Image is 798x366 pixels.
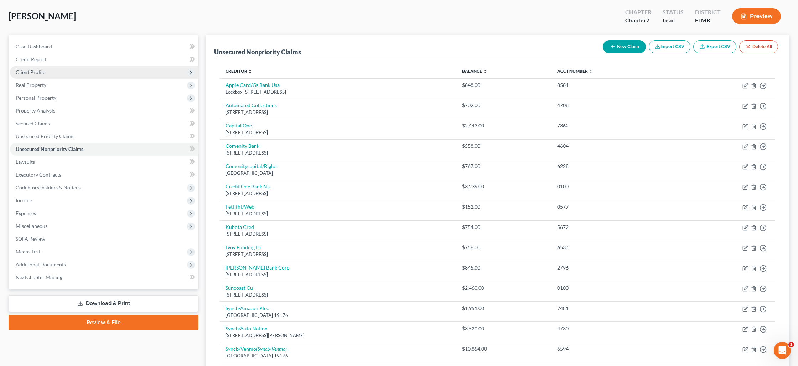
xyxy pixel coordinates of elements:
div: 6594 [557,345,669,352]
div: 0577 [557,203,669,210]
div: District [695,8,721,16]
span: Property Analysis [16,108,55,114]
a: Suncoast Cu [226,285,253,291]
a: Kubota Cred [226,224,254,230]
div: [GEOGRAPHIC_DATA] 19176 [226,352,451,359]
div: Status [663,8,684,16]
a: SOFA Review [10,232,198,245]
a: Syncb/Amazon Plcc [226,305,269,311]
div: $848.00 [462,82,546,89]
div: 0100 [557,284,669,292]
div: 7481 [557,305,669,312]
a: Secured Claims [10,117,198,130]
span: Case Dashboard [16,43,52,49]
div: $3,239.00 [462,183,546,190]
div: 4708 [557,102,669,109]
div: [STREET_ADDRESS] [226,292,451,298]
a: Credit One Bank Na [226,183,270,189]
div: Lockbox [STREET_ADDRESS] [226,89,451,95]
div: $10,854.00 [462,345,546,352]
div: $845.00 [462,264,546,271]
div: $2,460.00 [462,284,546,292]
a: Acct Number unfold_more [557,68,593,74]
div: $767.00 [462,163,546,170]
a: NextChapter Mailing [10,271,198,284]
iframe: Intercom live chat [774,342,791,359]
a: Capital One [226,122,252,129]
a: Lawsuits [10,156,198,168]
a: Apple Card/Gs Bank Usa [226,82,280,88]
span: Codebtors Insiders & Notices [16,184,81,190]
div: [STREET_ADDRESS] [226,150,451,156]
div: $1,951.00 [462,305,546,312]
span: Credit Report [16,56,46,62]
a: Export CSV [693,40,736,53]
div: 4604 [557,142,669,150]
span: Means Test [16,249,40,255]
span: Lawsuits [16,159,35,165]
a: Executory Contracts [10,168,198,181]
div: [STREET_ADDRESS] [226,210,451,217]
span: Expenses [16,210,36,216]
div: $702.00 [462,102,546,109]
a: Fettifht/Web [226,204,254,210]
div: [STREET_ADDRESS] [226,271,451,278]
span: Income [16,197,32,203]
span: 7 [646,17,649,23]
a: Unsecured Priority Claims [10,130,198,143]
span: Client Profile [16,69,45,75]
a: Unsecured Nonpriority Claims [10,143,198,156]
div: FLMB [695,16,721,25]
div: Unsecured Nonpriority Claims [214,48,301,56]
div: 4730 [557,325,669,332]
span: Unsecured Nonpriority Claims [16,146,83,152]
button: Preview [732,8,781,24]
div: [STREET_ADDRESS] [226,129,451,136]
a: Creditor unfold_more [226,68,252,74]
span: NextChapter Mailing [16,274,62,280]
div: $756.00 [462,244,546,251]
span: Secured Claims [16,120,50,126]
div: $152.00 [462,203,546,210]
span: Executory Contracts [16,172,61,178]
div: $3,520.00 [462,325,546,332]
span: SOFA Review [16,236,45,242]
span: Miscellaneous [16,223,47,229]
span: Personal Property [16,95,56,101]
a: Comenity Bank [226,143,259,149]
div: 6534 [557,244,669,251]
div: [GEOGRAPHIC_DATA] 19176 [226,312,451,319]
a: Review & File [9,315,198,330]
div: [STREET_ADDRESS] [226,190,451,197]
i: unfold_more [248,69,252,74]
div: [GEOGRAPHIC_DATA] [226,170,451,177]
div: Lead [663,16,684,25]
span: Unsecured Priority Claims [16,133,74,139]
a: Automated Collections [226,102,277,108]
a: Case Dashboard [10,40,198,53]
span: [PERSON_NAME] [9,11,76,21]
i: unfold_more [589,69,593,74]
div: [STREET_ADDRESS] [226,231,451,237]
button: Delete All [739,40,778,53]
div: $2,443.00 [462,122,546,129]
a: [PERSON_NAME] Bank Corp [226,265,290,271]
i: unfold_more [483,69,487,74]
div: [STREET_ADDRESS] [226,109,451,116]
span: Real Property [16,82,46,88]
button: Import CSV [649,40,690,53]
a: Lvnv Funding Llc [226,244,262,250]
div: 6228 [557,163,669,170]
span: 1 [788,342,794,347]
div: [STREET_ADDRESS][PERSON_NAME] [226,332,451,339]
a: Balance unfold_more [462,68,487,74]
a: Syncb/Auto Nation [226,325,268,331]
div: Chapter [625,8,651,16]
button: New Claim [603,40,646,53]
a: Download & Print [9,295,198,312]
span: Additional Documents [16,261,66,267]
a: Credit Report [10,53,198,66]
i: (Syncb/Venmo) [256,346,287,352]
div: $558.00 [462,142,546,150]
div: 8581 [557,82,669,89]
